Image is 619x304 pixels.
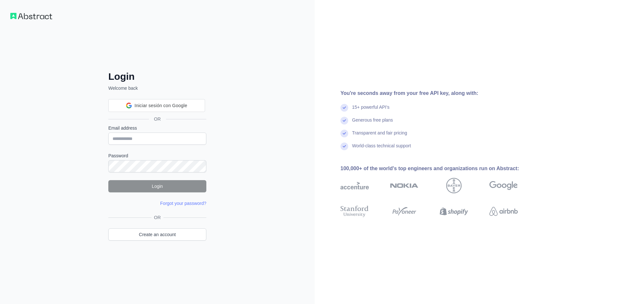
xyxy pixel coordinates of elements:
div: Generous free plans [352,117,393,130]
img: bayer [446,178,462,193]
img: check mark [340,117,348,124]
div: Transparent and fair pricing [352,130,407,143]
div: 15+ powerful API's [352,104,389,117]
img: Workflow [10,13,52,19]
img: google [489,178,518,193]
span: OR [149,116,166,122]
div: Iniciar sesión con Google [108,99,205,112]
h2: Login [108,71,206,82]
button: Login [108,180,206,192]
div: 100,000+ of the world's top engineers and organizations run on Abstract: [340,166,538,171]
img: check mark [340,130,348,137]
a: Create an account [108,228,206,241]
span: Iniciar sesión con Google [134,103,187,108]
img: accenture [340,178,369,193]
label: Email address [108,125,206,131]
p: Welcome back [108,85,206,91]
img: shopify [440,204,468,218]
img: stanford university [340,204,369,218]
div: You're seconds away from your free API key, along with: [340,90,538,96]
label: Password [108,152,206,159]
span: OR [152,214,163,221]
a: Forgot your password? [160,201,206,206]
img: airbnb [489,204,518,218]
img: nokia [390,178,418,193]
img: check mark [340,104,348,112]
div: World-class technical support [352,143,411,155]
img: payoneer [390,204,418,218]
img: check mark [340,143,348,150]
